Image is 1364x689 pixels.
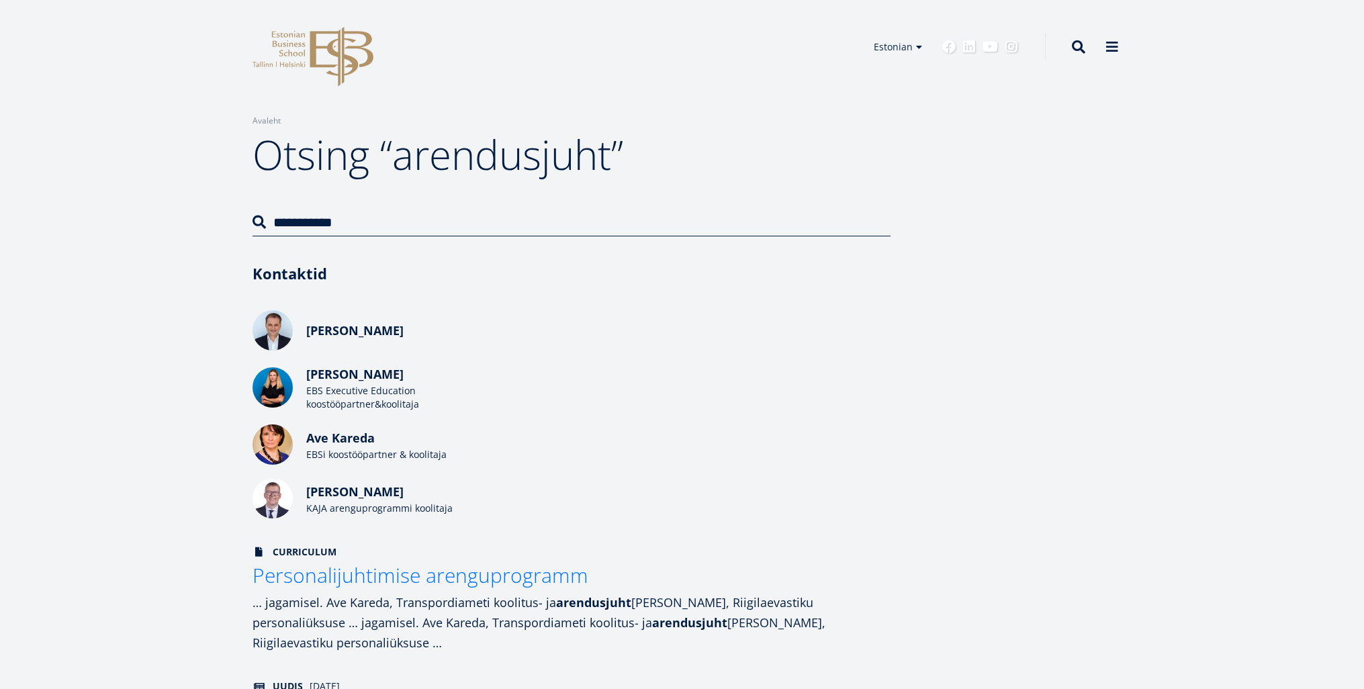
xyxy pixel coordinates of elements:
[556,594,631,610] strong: arendusjuht
[253,478,293,518] img: Lauri Tabur
[253,310,293,351] img: Mart Mere
[253,128,891,181] h1: Otsing “arendusjuht”
[942,40,956,54] a: Facebook
[306,366,404,382] span: [PERSON_NAME]
[306,322,404,338] span: [PERSON_NAME]
[306,384,508,411] div: EBS Executive Education koostööpartner&koolitaja
[253,424,293,465] img: Ave Kareda Personalijuhtimise arenguprogrammi juhtivõppejõud EBSis
[253,561,588,589] span: Personalijuhtimise arenguprogramm
[253,263,891,283] h3: Kontaktid
[306,430,375,446] span: Ave Kareda
[983,40,998,54] a: Youtube
[306,484,404,500] span: [PERSON_NAME]
[253,545,336,559] span: Curriculum
[253,592,891,653] div: … jagamisel. Ave Kareda, Transpordiameti koolitus- ja [PERSON_NAME], Riigilaevastiku personaliüks...
[652,614,727,631] strong: arendusjuht
[253,367,293,408] img: Marie UUS
[1005,40,1018,54] a: Instagram
[962,40,976,54] a: Linkedin
[306,448,508,461] div: EBSi koostööpartner & koolitaja
[253,114,281,128] a: Avaleht
[306,502,508,515] div: KAJA arenguprogrammi koolitaja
